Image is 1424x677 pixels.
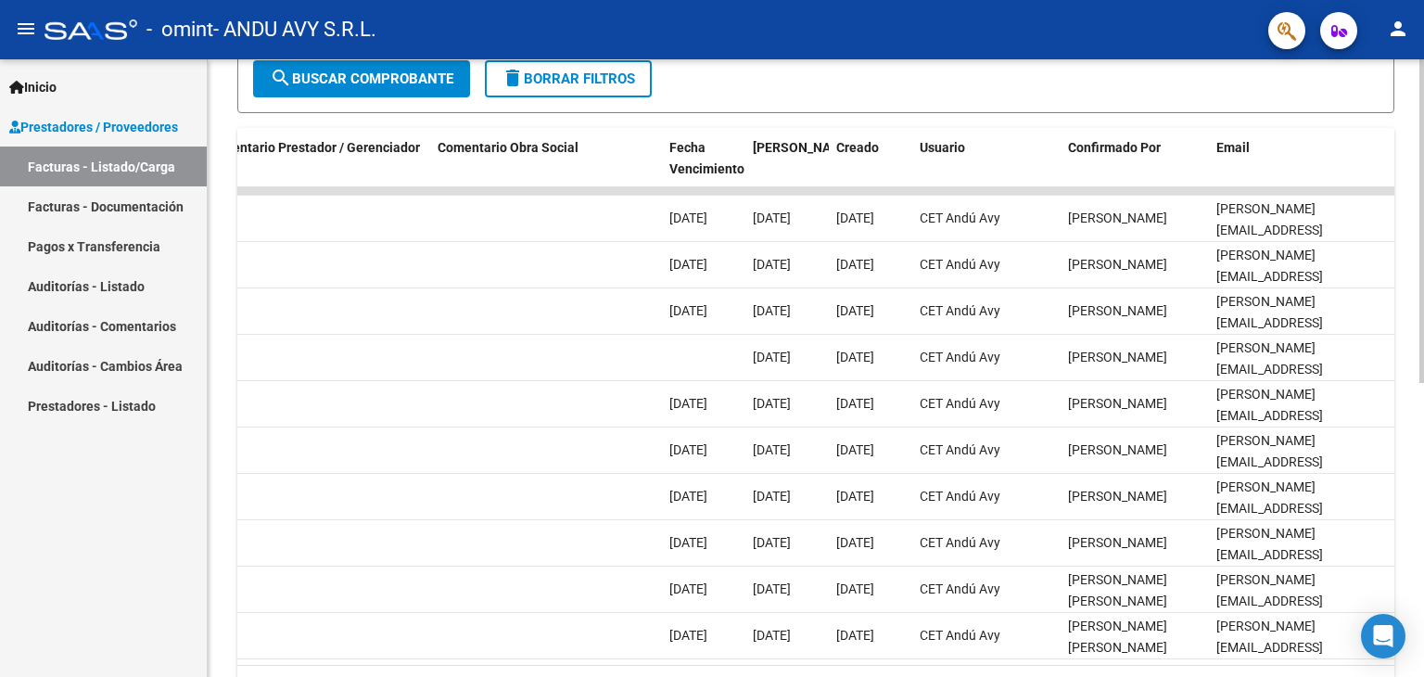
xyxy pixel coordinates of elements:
[1216,572,1323,630] span: [PERSON_NAME][EMAIL_ADDRESS][DOMAIN_NAME]
[1216,340,1323,398] span: [PERSON_NAME][EMAIL_ADDRESS][DOMAIN_NAME]
[920,257,1000,272] span: CET Andú Avy
[1216,201,1323,259] span: [PERSON_NAME][EMAIL_ADDRESS][DOMAIN_NAME]
[836,257,874,272] span: [DATE]
[669,535,707,550] span: [DATE]
[438,140,578,155] span: Comentario Obra Social
[146,9,213,50] span: - omint
[836,303,874,318] span: [DATE]
[836,350,874,364] span: [DATE]
[430,128,662,210] datatable-header-cell: Comentario Obra Social
[669,581,707,596] span: [DATE]
[836,396,874,411] span: [DATE]
[753,303,791,318] span: [DATE]
[1216,526,1323,583] span: [PERSON_NAME][EMAIL_ADDRESS][DOMAIN_NAME]
[1068,396,1167,411] span: [PERSON_NAME]
[829,128,912,210] datatable-header-cell: Creado
[502,67,524,89] mat-icon: delete
[15,18,37,40] mat-icon: menu
[1216,479,1323,537] span: [PERSON_NAME][EMAIL_ADDRESS][DOMAIN_NAME]
[669,489,707,504] span: [DATE]
[253,60,470,97] button: Buscar Comprobante
[1068,535,1167,550] span: [PERSON_NAME]
[920,489,1000,504] span: CET Andú Avy
[1068,303,1167,318] span: [PERSON_NAME]
[836,140,879,155] span: Creado
[669,257,707,272] span: [DATE]
[1068,211,1167,225] span: [PERSON_NAME]
[669,628,707,643] span: [DATE]
[213,9,376,50] span: - ANDU AVY S.R.L.
[669,442,707,457] span: [DATE]
[920,303,1000,318] span: CET Andú Avy
[1068,572,1167,608] span: [PERSON_NAME] [PERSON_NAME]
[669,303,707,318] span: [DATE]
[753,396,791,411] span: [DATE]
[1068,489,1167,504] span: [PERSON_NAME]
[836,628,874,643] span: [DATE]
[270,67,292,89] mat-icon: search
[1387,18,1409,40] mat-icon: person
[270,70,453,87] span: Buscar Comprobante
[669,211,707,225] span: [DATE]
[1061,128,1209,210] datatable-header-cell: Confirmado Por
[753,581,791,596] span: [DATE]
[198,128,430,210] datatable-header-cell: Comentario Prestador / Gerenciador
[1068,350,1167,364] span: [PERSON_NAME]
[1216,387,1323,444] span: [PERSON_NAME][EMAIL_ADDRESS][DOMAIN_NAME]
[9,77,57,97] span: Inicio
[1068,140,1161,155] span: Confirmado Por
[502,70,635,87] span: Borrar Filtros
[1216,248,1323,305] span: [PERSON_NAME][EMAIL_ADDRESS][DOMAIN_NAME]
[1216,433,1323,491] span: [PERSON_NAME][EMAIL_ADDRESS][DOMAIN_NAME]
[669,140,744,176] span: Fecha Vencimiento
[753,535,791,550] span: [DATE]
[836,581,874,596] span: [DATE]
[920,581,1000,596] span: CET Andú Avy
[662,128,745,210] datatable-header-cell: Fecha Vencimiento
[753,211,791,225] span: [DATE]
[1068,442,1167,457] span: [PERSON_NAME]
[206,140,420,155] span: Comentario Prestador / Gerenciador
[753,489,791,504] span: [DATE]
[920,140,965,155] span: Usuario
[836,442,874,457] span: [DATE]
[1361,614,1405,658] div: Open Intercom Messenger
[1068,619,1167,655] span: [PERSON_NAME] [PERSON_NAME]
[920,535,1000,550] span: CET Andú Avy
[485,60,652,97] button: Borrar Filtros
[920,350,1000,364] span: CET Andú Avy
[920,628,1000,643] span: CET Andú Avy
[836,489,874,504] span: [DATE]
[912,128,1061,210] datatable-header-cell: Usuario
[920,396,1000,411] span: CET Andú Avy
[753,442,791,457] span: [DATE]
[9,117,178,137] span: Prestadores / Proveedores
[920,442,1000,457] span: CET Andú Avy
[753,140,853,155] span: [PERSON_NAME]
[836,535,874,550] span: [DATE]
[836,211,874,225] span: [DATE]
[753,628,791,643] span: [DATE]
[920,211,1000,225] span: CET Andú Avy
[669,396,707,411] span: [DATE]
[753,350,791,364] span: [DATE]
[1216,294,1323,351] span: [PERSON_NAME][EMAIL_ADDRESS][DOMAIN_NAME]
[753,257,791,272] span: [DATE]
[1209,128,1394,210] datatable-header-cell: Email
[1068,257,1167,272] span: [PERSON_NAME]
[745,128,829,210] datatable-header-cell: Fecha Confimado
[1216,619,1323,676] span: [PERSON_NAME][EMAIL_ADDRESS][DOMAIN_NAME]
[1216,140,1250,155] span: Email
